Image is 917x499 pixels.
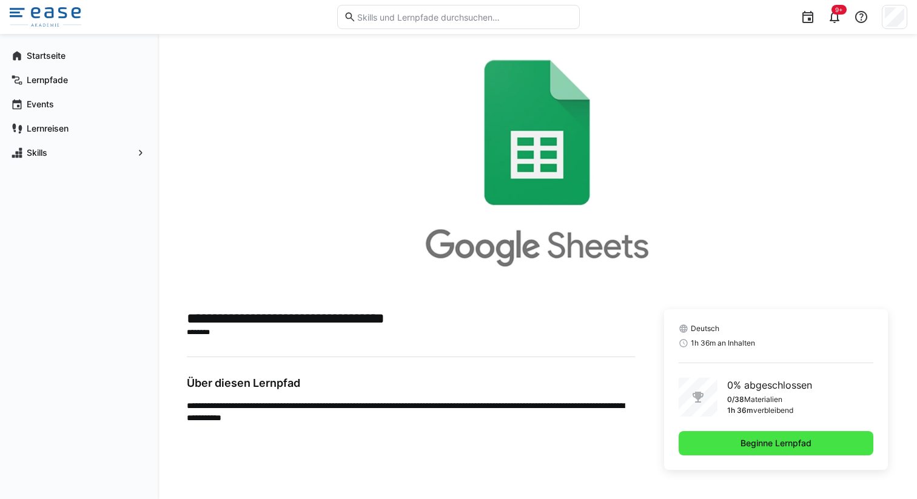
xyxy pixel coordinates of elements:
[744,395,782,404] p: Materialien
[753,406,793,415] p: verbleibend
[739,437,813,449] span: Beginne Lernpfad
[727,406,753,415] p: 1h 36m
[679,431,873,455] button: Beginne Lernpfad
[187,377,635,390] h3: Über diesen Lernpfad
[727,395,744,404] p: 0/38
[691,338,755,348] span: 1h 36m an Inhalten
[356,12,573,22] input: Skills und Lernpfade durchsuchen…
[691,324,719,333] span: Deutsch
[835,6,843,13] span: 9+
[727,378,812,392] p: 0% abgeschlossen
